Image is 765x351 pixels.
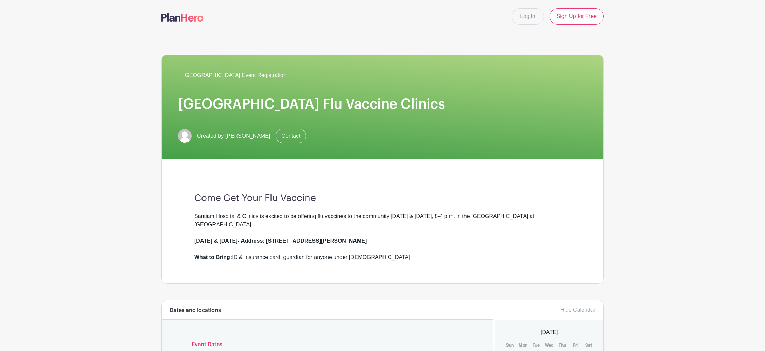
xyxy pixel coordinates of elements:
th: Sun [503,342,517,349]
span: [DATE] [541,328,558,336]
div: Santiam Hospital & Clinics is excited to be offering flu vaccines to the community [DATE] & [DATE... [194,212,571,262]
th: Tue [530,342,543,349]
strong: Address: [STREET_ADDRESS][PERSON_NAME] What to Bring: [194,238,367,260]
a: Log In [512,8,544,25]
img: default-ce2991bfa6775e67f084385cd625a349d9dcbb7a52a09fb2fda1e96e2d18dcdb.png [178,129,192,143]
th: Sat [582,342,596,349]
h1: [GEOGRAPHIC_DATA] Flu Vaccine Clinics [178,96,587,112]
span: [GEOGRAPHIC_DATA] Event Registration [183,71,287,80]
h6: Dates and locations [170,307,221,314]
strong: [DATE] & [DATE]- [194,238,239,244]
th: Wed [543,342,556,349]
span: Created by [PERSON_NAME] [197,132,270,140]
a: Hide Calendar [560,307,595,313]
th: Mon [516,342,530,349]
h6: Event Dates [186,341,469,348]
a: Sign Up for Free [550,8,604,25]
h3: Come Get Your Flu Vaccine [194,193,571,204]
th: Thu [556,342,569,349]
a: Contact [276,129,306,143]
th: Fri [569,342,582,349]
img: logo-507f7623f17ff9eddc593b1ce0a138ce2505c220e1c5a4e2b4648c50719b7d32.svg [161,13,204,22]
